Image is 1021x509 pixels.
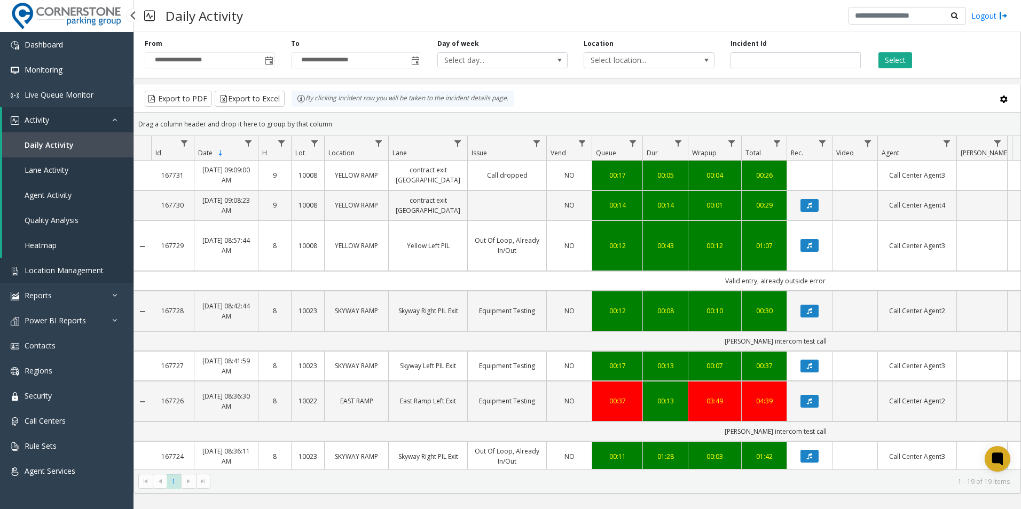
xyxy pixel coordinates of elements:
[395,396,461,406] a: East Ramp Left Exit
[25,165,68,175] span: Lane Activity
[409,53,421,68] span: Toggle popup
[884,451,950,462] a: Call Center Agent3
[725,136,739,150] a: Wrapup Filter Menu
[265,200,285,210] a: 9
[999,10,1008,21] img: logout
[553,241,585,251] a: NO
[158,306,187,316] a: 167728
[553,200,585,210] a: NO
[395,195,461,216] a: contract exit [GEOGRAPHIC_DATA]
[695,170,735,180] a: 00:04
[438,53,541,68] span: Select day...
[25,315,86,325] span: Power BI Reports
[2,182,133,208] a: Agent Activity
[198,148,213,157] span: Date
[474,446,540,466] a: Out Of Loop, Already In/Out
[298,241,318,251] a: 10008
[2,208,133,233] a: Quality Analysis
[861,136,875,150] a: Video Filter Menu
[584,53,688,68] span: Select location...
[25,340,56,351] span: Contacts
[649,170,681,180] a: 00:05
[11,116,19,125] img: 'icon'
[748,361,780,371] a: 00:37
[11,417,19,426] img: 'icon'
[298,306,318,316] a: 10023
[791,148,803,157] span: Rec.
[745,148,761,157] span: Total
[331,306,382,316] a: SKYWAY RAMP
[201,165,252,185] a: [DATE] 09:09:00 AM
[263,53,274,68] span: Toggle popup
[291,39,300,49] label: To
[884,200,950,210] a: Call Center Agent4
[331,451,382,462] a: SKYWAY RAMP
[695,200,735,210] a: 00:01
[262,148,267,157] span: H
[158,451,187,462] a: 167724
[328,148,355,157] span: Location
[695,361,735,371] div: 00:07
[265,241,285,251] a: 8
[25,90,93,100] span: Live Queue Monitor
[584,39,614,49] label: Location
[11,91,19,100] img: 'icon'
[201,391,252,411] a: [DATE] 08:36:30 AM
[25,290,52,300] span: Reports
[295,148,305,157] span: Lot
[201,356,252,376] a: [DATE] 08:41:59 AM
[298,200,318,210] a: 10008
[158,241,187,251] a: 167729
[11,267,19,275] img: 'icon'
[292,91,514,107] div: By clicking Incident row you will be taken to the incident details page.
[11,392,19,401] img: 'icon'
[134,115,1020,133] div: Drag a column header and drop it here to group by that column
[158,396,187,406] a: 167726
[265,396,285,406] a: 8
[599,200,636,210] a: 00:14
[649,451,681,462] div: 01:28
[217,477,1010,486] kendo-pager-info: 1 - 19 of 19 items
[649,396,681,406] a: 00:13
[599,306,636,316] div: 00:12
[298,396,318,406] a: 10022
[201,235,252,256] a: [DATE] 08:57:44 AM
[649,241,681,251] div: 00:43
[564,171,575,180] span: NO
[599,361,636,371] a: 00:17
[748,451,780,462] a: 01:42
[971,10,1008,21] a: Logout
[134,136,1020,469] div: Data table
[564,306,575,315] span: NO
[649,200,681,210] a: 00:14
[265,451,285,462] a: 8
[395,241,461,251] a: Yellow Left PIL
[331,241,382,251] a: YELLOW RAMP
[25,416,66,426] span: Call Centers
[553,451,585,462] a: NO
[553,361,585,371] a: NO
[474,170,540,180] a: Call dropped
[695,396,735,406] div: 03:49
[297,94,305,103] img: infoIcon.svg
[395,306,461,316] a: Skyway Right PIL Exit
[596,148,616,157] span: Queue
[599,241,636,251] a: 00:12
[626,136,640,150] a: Queue Filter Menu
[158,200,187,210] a: 167730
[11,41,19,50] img: 'icon'
[155,148,161,157] span: Id
[884,170,950,180] a: Call Center Agent3
[748,396,780,406] a: 04:39
[599,170,636,180] div: 00:17
[144,3,155,29] img: pageIcon
[145,39,162,49] label: From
